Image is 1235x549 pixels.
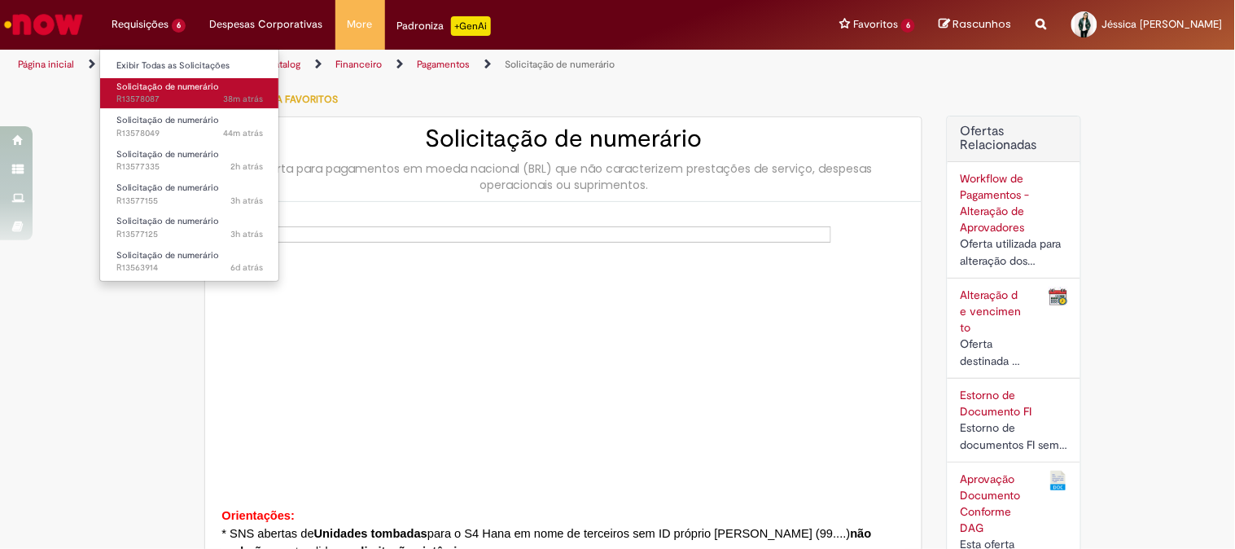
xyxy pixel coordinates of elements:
[230,228,263,240] span: 3h atrás
[953,16,1012,32] span: Rascunhos
[172,19,186,33] span: 6
[116,93,263,106] span: R13578087
[221,226,831,474] img: sys_attachment.do
[417,58,470,71] a: Pagamentos
[960,388,1031,419] a: Estorno de Documento FI
[116,228,263,241] span: R13577125
[960,472,1020,535] a: Aprovação Documento Conforme DAG
[116,261,263,274] span: R13563914
[100,78,279,108] a: Aberto R13578087 : Solicitação de numerário
[1049,287,1068,306] img: Alteração de vencimento
[314,527,427,540] strong: Unidades tombadas
[348,16,373,33] span: More
[221,93,338,106] span: Adicionar a Favoritos
[230,261,263,274] time: 24/09/2025 16:12:26
[223,93,263,105] time: 29/09/2025 16:16:38
[116,249,219,261] span: Solicitação de numerário
[397,16,491,36] div: Padroniza
[1049,471,1068,490] img: Aprovação Documento Conforme DAG
[116,215,219,227] span: Solicitação de numerário
[939,17,1012,33] a: Rascunhos
[960,171,1029,235] a: Workflow de Pagamentos - Alteração de Aprovadores
[100,146,279,176] a: Aberto R13577335 : Solicitação de numerário
[221,125,905,152] h2: Solicitação de numerário
[116,127,263,140] span: R13578049
[960,235,1068,270] div: Oferta utilizada para alteração dos aprovadores cadastrados no workflow de documentos a pagar.
[960,336,1024,370] div: Oferta destinada à alteração de data de pagamento
[221,160,905,193] div: Oferta para pagamentos em moeda nacional (BRL) que não caracterizem prestações de serviço, despes...
[100,112,279,142] a: Aberto R13578049 : Solicitação de numerário
[505,58,615,71] a: Solicitação de numerário
[960,419,1068,454] div: Estorno de documentos FI sem partidas compensadas
[100,247,279,277] a: Aberto R13563914 : Solicitação de numerário
[12,50,811,80] ul: Trilhas de página
[2,8,85,41] img: ServiceNow
[230,195,263,207] time: 29/09/2025 14:15:29
[210,16,323,33] span: Despesas Corporativas
[112,16,169,33] span: Requisições
[116,195,263,208] span: R13577155
[116,114,219,126] span: Solicitação de numerário
[960,125,1068,153] h2: Ofertas Relacionadas
[230,228,263,240] time: 29/09/2025 14:10:20
[230,160,263,173] span: 2h atrás
[18,58,74,71] a: Página inicial
[100,179,279,209] a: Aberto R13577155 : Solicitação de numerário
[223,93,263,105] span: 38m atrás
[230,261,263,274] span: 6d atrás
[116,182,219,194] span: Solicitação de numerário
[223,127,263,139] time: 29/09/2025 16:11:06
[116,81,219,93] span: Solicitação de numerário
[901,19,915,33] span: 6
[1102,17,1223,31] span: Jéssica [PERSON_NAME]
[100,213,279,243] a: Aberto R13577125 : Solicitação de numerário
[223,127,263,139] span: 44m atrás
[451,16,491,36] p: +GenAi
[960,288,1021,335] a: Alteração de vencimento
[100,57,279,75] a: Exibir Todas as Solicitações
[99,49,279,282] ul: Requisições
[230,160,263,173] time: 29/09/2025 14:36:40
[335,58,382,71] a: Financeiro
[221,509,295,522] span: Orientações:
[116,148,219,160] span: Solicitação de numerário
[116,160,263,173] span: R13577335
[853,16,898,33] span: Favoritos
[230,195,263,207] span: 3h atrás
